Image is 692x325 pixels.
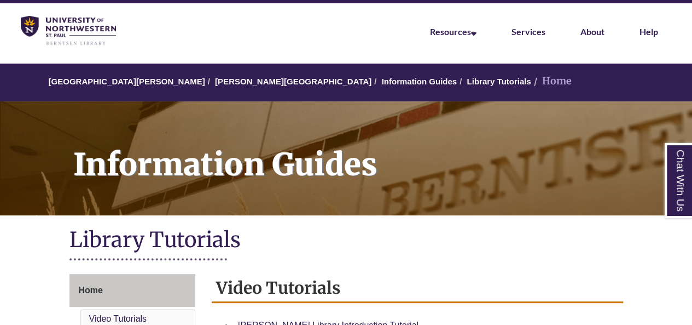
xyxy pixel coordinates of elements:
li: Home [531,73,572,89]
a: Resources [430,26,476,37]
a: Video Tutorials [89,314,147,323]
a: About [580,26,604,37]
span: Home [79,286,103,295]
h1: Information Guides [61,101,692,201]
h2: Video Tutorials [212,274,623,303]
a: Library Tutorials [467,77,531,86]
a: Help [639,26,658,37]
img: UNWSP Library Logo [21,16,116,46]
h1: Library Tutorials [69,226,623,255]
a: Services [511,26,545,37]
a: [GEOGRAPHIC_DATA][PERSON_NAME] [49,77,205,86]
a: Information Guides [381,77,457,86]
a: Home [69,274,196,307]
a: [PERSON_NAME][GEOGRAPHIC_DATA] [215,77,371,86]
